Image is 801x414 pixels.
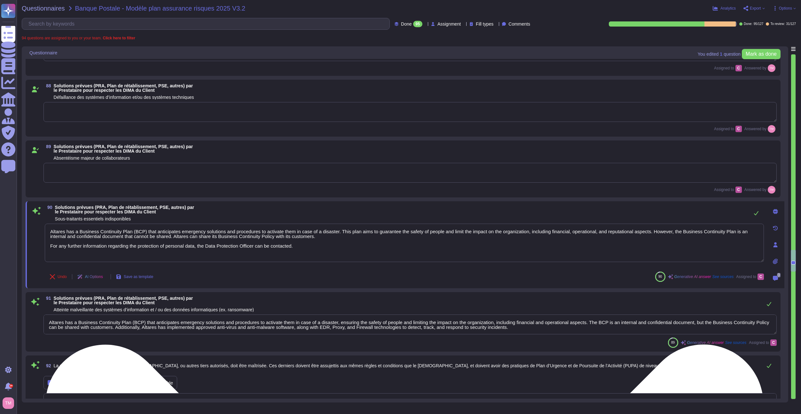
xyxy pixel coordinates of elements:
[713,6,736,11] button: Analytics
[758,274,764,280] div: C
[750,6,761,10] span: Export
[54,83,193,93] span: Solutions prévues (PRA, Plan de rétablissement, PSE, autres) par le Prestataire pour respecter le...
[671,341,675,344] span: 89
[102,36,135,40] b: Click here to filter
[22,5,65,12] span: Questionnaires
[45,205,52,210] span: 90
[45,224,764,262] textarea: Altares has a Business Continuity Plan (BCP) that anticipates emergency solutions and procedures ...
[777,273,781,277] span: 0
[413,21,422,27] div: 95
[770,339,777,346] div: C
[43,144,51,149] span: 89
[43,393,777,413] textarea: Altares - D&B is authorized to engage other subcontractors for specific processing activities. Ou...
[754,22,764,26] span: 95 / 127
[768,125,775,133] img: user
[714,126,742,132] span: Assigned to
[720,6,736,10] span: Analytics
[742,49,781,59] button: Mark as done
[22,36,135,40] span: 94 questions are assigned to you or your team.
[735,187,742,193] div: C
[43,296,51,300] span: 91
[779,6,792,10] span: Options
[714,65,742,71] span: Assigned to
[508,22,530,26] span: Comments
[55,216,131,221] span: Sous-traitants essentiels indisponibles
[744,66,766,70] span: Answered by
[744,188,766,192] span: Answered by
[25,18,389,29] input: Search by keywords
[54,95,194,100] span: Défaillance des systèmes d’information et/ou des systèmes techniques
[714,187,742,193] span: Assigned to
[3,397,14,409] img: user
[43,363,51,368] span: 92
[476,22,493,26] span: Fill types
[786,22,796,26] span: 31 / 127
[437,22,461,26] span: Assignment
[75,5,246,12] span: Banque Postale - Modèle plan assurance risques 2025 V3.2
[744,22,752,26] span: Done:
[735,65,742,71] div: C
[770,22,785,26] span: To review:
[698,52,741,56] span: You edited question
[43,84,51,88] span: 88
[54,155,130,161] span: Absentéisme majeur de collaborateurs
[768,64,775,72] img: user
[735,126,742,132] div: C
[401,22,412,26] span: Done
[746,52,777,57] span: Mark as done
[9,384,13,388] div: 9+
[54,144,193,154] span: Solutions prévues (PRA, Plan de rétablissement, PSE, autres) par le Prestataire pour respecter le...
[55,205,194,214] span: Solutions prévues (PRA, Plan de rétablissement, PSE, autres) par le Prestataire pour respecter le...
[744,127,766,131] span: Answered by
[768,186,775,194] img: user
[720,52,722,56] b: 1
[43,314,777,334] textarea: Altares has a Business Continuity Plan (BCP) that anticipates emergency solutions and procedures ...
[658,275,662,278] span: 90
[1,396,19,410] button: user
[749,339,777,346] span: Assigned to
[29,51,57,55] span: Questionnaire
